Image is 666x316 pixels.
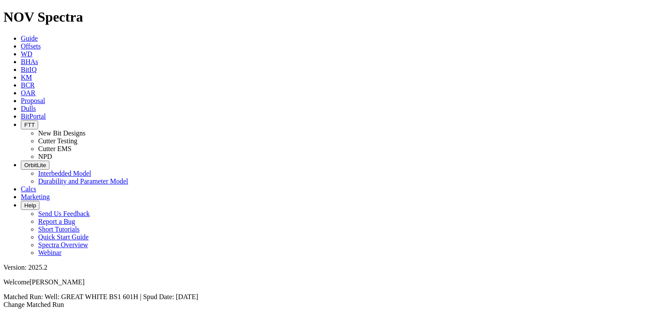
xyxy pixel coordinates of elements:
[45,293,198,300] span: Well: GREAT WHITE BS1 601H | Spud Date: [DATE]
[38,210,90,217] a: Send Us Feedback
[38,145,72,152] a: Cutter EMS
[21,35,38,42] a: Guide
[21,193,50,200] a: Marketing
[38,233,88,241] a: Quick Start Guide
[38,137,78,145] a: Cutter Testing
[21,105,36,112] a: Dulls
[21,120,38,129] button: FTT
[38,249,62,256] a: Webinar
[21,50,33,58] a: WD
[21,113,46,120] a: BitPortal
[24,162,46,168] span: OrbitLite
[38,153,52,160] a: NPD
[24,122,35,128] span: FTT
[38,170,91,177] a: Interbedded Model
[21,58,38,65] a: BHAs
[21,66,36,73] a: BitIQ
[21,81,35,89] a: BCR
[21,201,39,210] button: Help
[38,129,85,137] a: New Bit Designs
[3,264,663,271] div: Version: 2025.2
[3,293,43,300] span: Matched Run:
[3,9,663,25] h1: NOV Spectra
[21,74,32,81] a: KM
[21,42,41,50] a: Offsets
[3,278,663,286] p: Welcome
[21,97,45,104] a: Proposal
[24,202,36,209] span: Help
[38,177,128,185] a: Durability and Parameter Model
[21,185,36,193] a: Calcs
[21,89,36,97] a: OAR
[38,226,80,233] a: Short Tutorials
[21,161,49,170] button: OrbitLite
[38,218,75,225] a: Report a Bug
[29,278,85,286] span: [PERSON_NAME]
[3,301,64,308] a: Change Matched Run
[38,241,88,248] a: Spectra Overview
